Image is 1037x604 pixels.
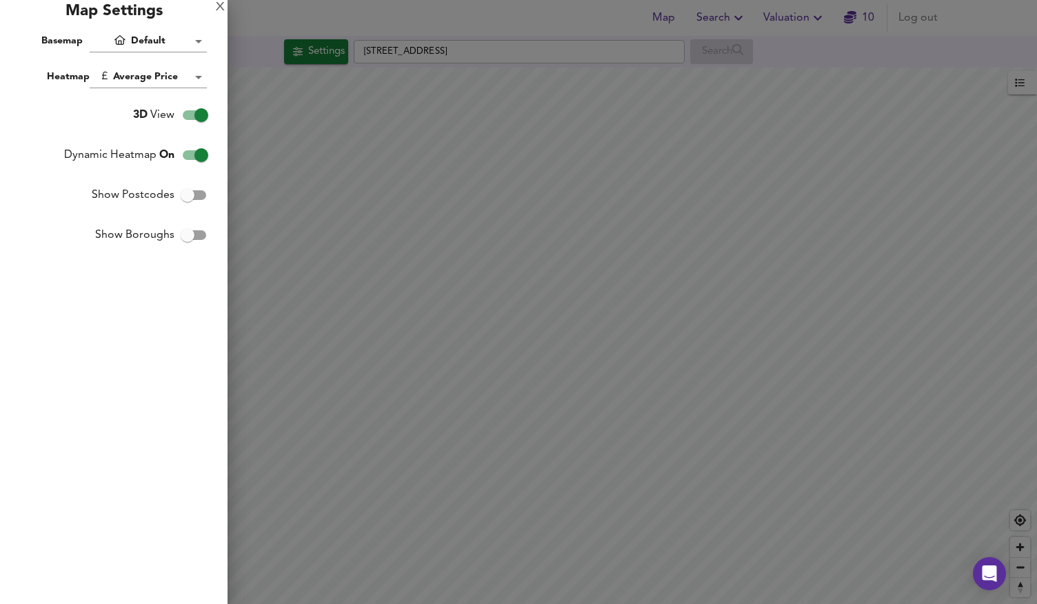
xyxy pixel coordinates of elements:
[41,36,83,46] span: Basemap
[90,66,207,88] div: Average Price
[133,110,148,121] span: 3D
[95,227,174,243] span: Show Boroughs
[973,557,1006,590] div: Open Intercom Messenger
[216,3,225,12] div: X
[47,72,90,81] span: Heatmap
[92,187,174,203] span: Show Postcodes
[90,30,207,52] div: Default
[64,147,174,163] span: Dynamic Heatmap
[133,107,174,123] span: View
[159,150,174,161] span: On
